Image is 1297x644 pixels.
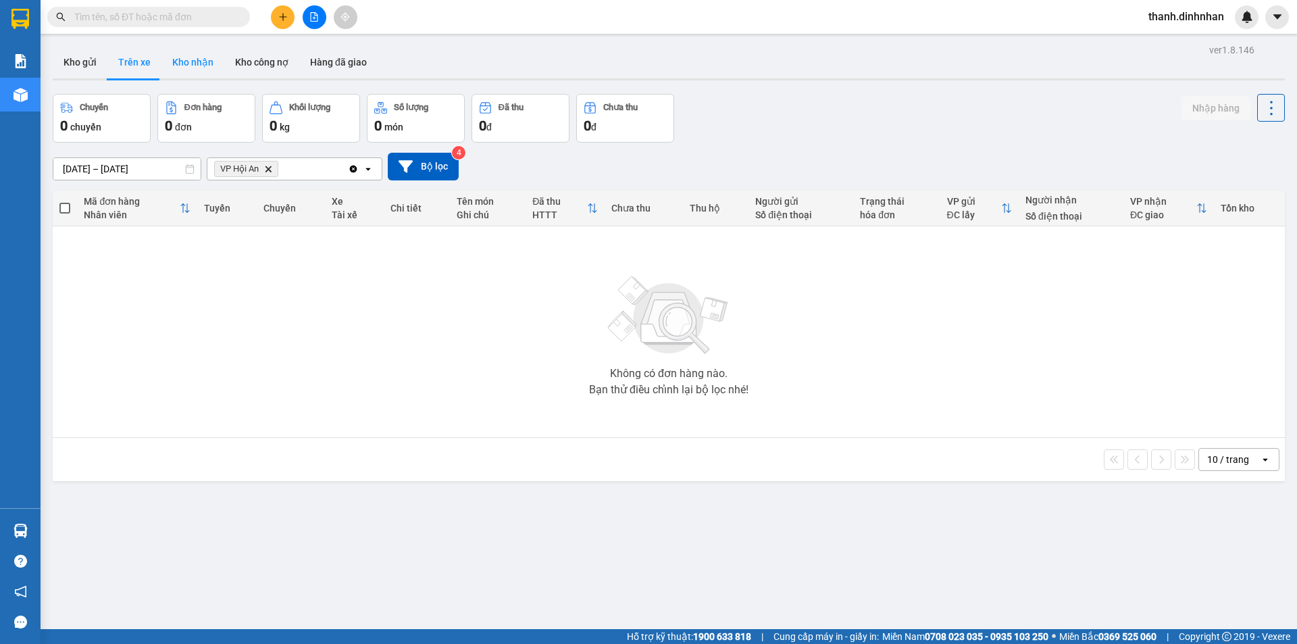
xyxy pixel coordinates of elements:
[1209,43,1254,57] div: ver 1.8.146
[280,122,290,132] span: kg
[690,203,742,214] div: Thu hộ
[107,46,161,78] button: Trên xe
[263,203,318,214] div: Chuyến
[309,12,319,22] span: file-add
[940,191,1019,226] th: Toggle SortBy
[281,162,282,176] input: Selected VP Hội An.
[224,46,299,78] button: Kho công nợ
[14,88,28,102] img: warehouse-icon
[340,12,350,22] span: aim
[925,631,1048,642] strong: 0708 023 035 - 0935 103 250
[627,629,751,644] span: Hỗ trợ kỹ thuật:
[457,196,519,207] div: Tên món
[299,46,378,78] button: Hàng đã giao
[270,118,277,134] span: 0
[14,616,27,628] span: message
[1265,5,1289,29] button: caret-down
[486,122,492,132] span: đ
[264,165,272,173] svg: Delete
[1098,631,1156,642] strong: 0369 525 060
[14,555,27,568] span: question-circle
[303,5,326,29] button: file-add
[56,12,66,22] span: search
[367,94,465,143] button: Số lượng0món
[532,209,587,220] div: HTTT
[332,209,377,220] div: Tài xế
[1222,632,1231,641] span: copyright
[394,103,428,112] div: Số lượng
[452,146,465,159] sup: 4
[204,203,250,214] div: Tuyến
[589,385,748,395] div: Bạn thử điều chỉnh lại bộ lọc nhé!
[1260,454,1271,465] svg: open
[611,203,676,214] div: Chưa thu
[601,268,736,363] img: svg+xml;base64,PHN2ZyBjbGFzcz0ibGlzdC1wbHVnX19zdmciIHhtbG5zPSJodHRwOi8vd3d3LnczLm9yZy8yMDAwL3N2Zy...
[220,164,259,174] span: VP Hội An
[1025,211,1117,222] div: Số điện thoại
[262,94,360,143] button: Khối lượng0kg
[157,94,255,143] button: Đơn hàng0đơn
[334,5,357,29] button: aim
[1130,209,1196,220] div: ĐC giao
[332,196,377,207] div: Xe
[499,103,524,112] div: Đã thu
[1025,195,1117,205] div: Người nhận
[947,196,1001,207] div: VP gửi
[278,12,288,22] span: plus
[53,46,107,78] button: Kho gửi
[860,196,933,207] div: Trạng thái
[693,631,751,642] strong: 1900 633 818
[184,103,222,112] div: Đơn hàng
[761,629,763,644] span: |
[576,94,674,143] button: Chưa thu0đ
[860,209,933,220] div: hóa đơn
[77,191,197,226] th: Toggle SortBy
[773,629,879,644] span: Cung cấp máy in - giấy in:
[610,368,728,379] div: Không có đơn hàng nào.
[14,54,28,68] img: solution-icon
[1059,629,1156,644] span: Miền Bắc
[603,103,638,112] div: Chưa thu
[388,153,459,180] button: Bộ lọc
[755,196,846,207] div: Người gửi
[1221,203,1278,214] div: Tồn kho
[390,203,444,214] div: Chi tiết
[161,46,224,78] button: Kho nhận
[1241,11,1253,23] img: icon-new-feature
[384,122,403,132] span: món
[289,103,330,112] div: Khối lượng
[947,209,1001,220] div: ĐC lấy
[165,118,172,134] span: 0
[1138,8,1235,25] span: thanh.dinhnhan
[175,122,192,132] span: đơn
[80,103,108,112] div: Chuyến
[1052,634,1056,639] span: ⚪️
[479,118,486,134] span: 0
[53,94,151,143] button: Chuyến0chuyến
[14,524,28,538] img: warehouse-icon
[1181,96,1250,120] button: Nhập hàng
[374,118,382,134] span: 0
[882,629,1048,644] span: Miền Nam
[271,5,295,29] button: plus
[1123,191,1214,226] th: Toggle SortBy
[11,9,29,29] img: logo-vxr
[591,122,596,132] span: đ
[472,94,569,143] button: Đã thu0đ
[60,118,68,134] span: 0
[84,209,179,220] div: Nhân viên
[532,196,587,207] div: Đã thu
[755,209,846,220] div: Số điện thoại
[70,122,101,132] span: chuyến
[526,191,605,226] th: Toggle SortBy
[363,164,374,174] svg: open
[457,209,519,220] div: Ghi chú
[1130,196,1196,207] div: VP nhận
[84,196,179,207] div: Mã đơn hàng
[214,161,278,177] span: VP Hội An, close by backspace
[53,158,201,180] input: Select a date range.
[584,118,591,134] span: 0
[14,585,27,598] span: notification
[1271,11,1283,23] span: caret-down
[348,164,359,174] svg: Clear all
